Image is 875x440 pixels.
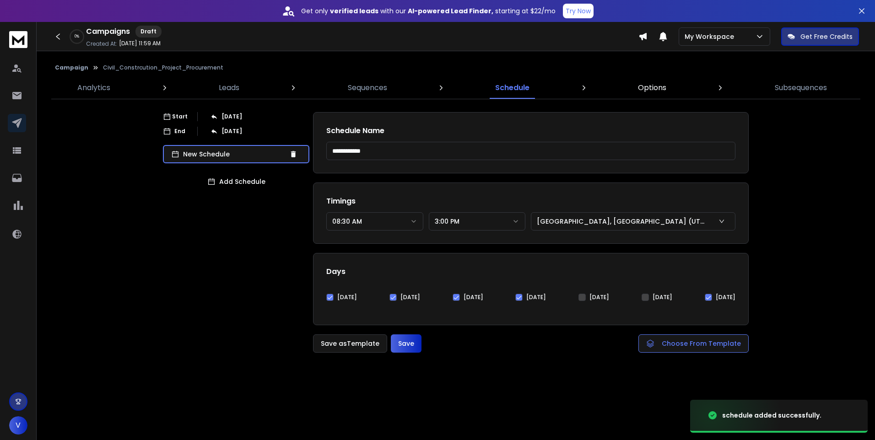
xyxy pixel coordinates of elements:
label: [DATE] [337,294,357,301]
p: Get only with our starting at $22/mo [301,6,556,16]
button: 08:30 AM [326,212,423,231]
p: [DATE] 11:59 AM [119,40,161,47]
p: 0 % [75,34,79,39]
h1: Campaigns [86,26,130,37]
button: Add Schedule [163,172,309,191]
label: [DATE] [589,294,609,301]
a: Schedule [490,77,535,99]
label: [DATE] [464,294,483,301]
p: New Schedule [183,150,286,159]
a: Analytics [72,77,116,99]
a: Options [632,77,672,99]
img: logo [9,31,27,48]
label: [DATE] [526,294,546,301]
p: Start [172,113,188,120]
p: Civil_Constrcution_Project_Procurement [103,64,223,71]
a: Subsequences [769,77,832,99]
h1: Schedule Name [326,125,735,136]
p: Analytics [77,82,110,93]
p: [DATE] [221,128,242,135]
h1: Days [326,266,735,277]
button: Get Free Credits [781,27,859,46]
p: Options [638,82,666,93]
p: Sequences [348,82,387,93]
label: [DATE] [716,294,735,301]
p: End [174,128,185,135]
p: Leads [219,82,239,93]
a: Leads [213,77,245,99]
p: Get Free Credits [800,32,853,41]
label: [DATE] [400,294,420,301]
p: Created At: [86,40,117,48]
button: Campaign [55,64,88,71]
button: V [9,416,27,435]
button: Choose From Template [638,334,749,353]
p: Subsequences [775,82,827,93]
span: Choose From Template [662,339,741,348]
div: Draft [135,26,162,38]
button: Save [391,334,421,353]
strong: verified leads [330,6,378,16]
h1: Timings [326,196,735,207]
p: My Workspace [685,32,738,41]
p: [GEOGRAPHIC_DATA], [GEOGRAPHIC_DATA] (UTC+4:00) [537,217,710,226]
div: schedule added successfully. [722,411,821,420]
button: Save asTemplate [313,334,387,353]
button: Try Now [563,4,594,18]
p: [DATE] [221,113,242,120]
p: Schedule [495,82,529,93]
a: Sequences [342,77,393,99]
p: Try Now [566,6,591,16]
strong: AI-powered Lead Finder, [408,6,493,16]
button: 3:00 PM [429,212,526,231]
label: [DATE] [653,294,672,301]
